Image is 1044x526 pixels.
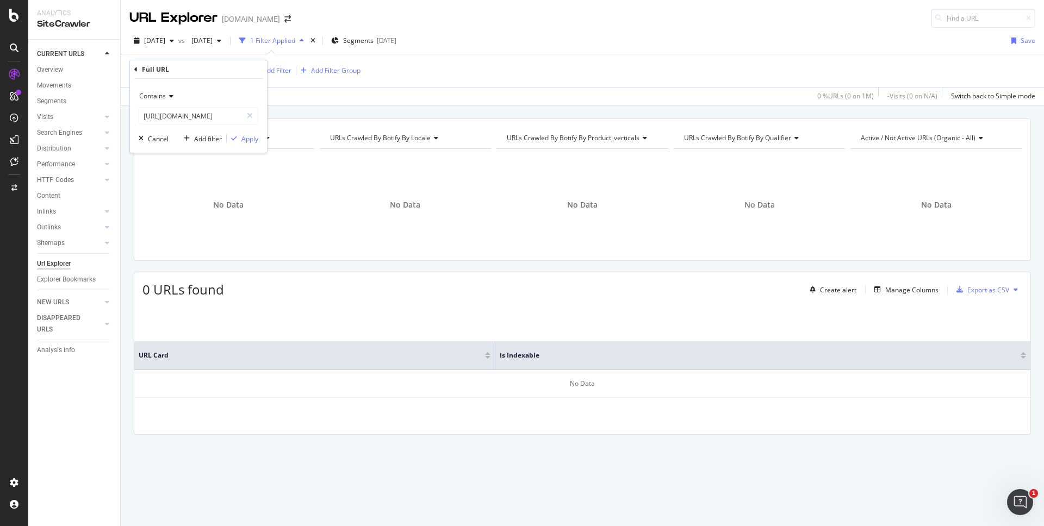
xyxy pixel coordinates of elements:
[37,297,69,308] div: NEW URLS
[248,64,291,77] button: Add Filter
[37,274,113,285] a: Explorer Bookmarks
[567,199,598,210] span: No Data
[682,129,836,147] h4: URLs Crawled By Botify By qualifier
[37,258,71,270] div: Url Explorer
[187,36,213,45] span: 2025 Jul. 13th
[296,64,361,77] button: Add Filter Group
[861,133,975,142] span: Active / Not Active URLs (organic - all)
[37,297,102,308] a: NEW URLS
[142,280,224,298] span: 0 URLs found
[377,36,396,45] div: [DATE]
[684,133,791,142] span: URLs Crawled By Botify By qualifier
[330,133,431,142] span: URLs Crawled By Botify By locale
[144,36,165,45] span: 2025 Aug. 17th
[227,133,258,144] button: Apply
[187,32,226,49] button: [DATE]
[887,91,937,101] div: - Visits ( 0 on N/A )
[134,370,1030,398] div: No Data
[37,96,113,107] a: Segments
[505,129,658,147] h4: URLs Crawled By Botify By product_verticals
[129,9,217,27] div: URL Explorer
[263,66,291,75] div: Add Filter
[37,48,102,60] a: CURRENT URLS
[37,48,84,60] div: CURRENT URLS
[179,133,222,144] button: Add filter
[37,64,63,76] div: Overview
[37,143,102,154] a: Distribution
[500,350,1004,360] span: Is Indexable
[744,199,775,210] span: No Data
[37,190,113,202] a: Content
[870,283,939,296] button: Manage Columns
[37,96,66,107] div: Segments
[343,36,374,45] span: Segments
[951,91,1035,101] div: Switch back to Simple mode
[820,285,856,295] div: Create alert
[311,66,361,75] div: Add Filter Group
[37,64,113,76] a: Overview
[37,159,75,170] div: Performance
[284,15,291,23] div: arrow-right-arrow-left
[37,127,82,139] div: Search Engines
[213,199,244,210] span: No Data
[37,190,60,202] div: Content
[1021,36,1035,45] div: Save
[947,87,1035,105] button: Switch back to Simple mode
[235,32,308,49] button: 1 Filter Applied
[37,111,53,123] div: Visits
[37,80,113,91] a: Movements
[37,237,102,249] a: Sitemaps
[931,9,1035,28] input: Find a URL
[37,111,102,123] a: Visits
[805,281,856,298] button: Create alert
[1029,489,1038,498] span: 1
[37,258,113,270] a: Url Explorer
[859,129,1012,147] h4: Active / Not Active URLs
[37,143,71,154] div: Distribution
[134,133,169,144] button: Cancel
[37,159,102,170] a: Performance
[308,35,318,46] div: times
[390,199,420,210] span: No Data
[37,174,74,186] div: HTTP Codes
[328,129,482,147] h4: URLs Crawled By Botify By locale
[129,32,178,49] button: [DATE]
[37,345,113,356] a: Analysis Info
[222,14,280,24] div: [DOMAIN_NAME]
[241,134,258,143] div: Apply
[148,134,169,143] div: Cancel
[37,222,102,233] a: Outlinks
[37,222,61,233] div: Outlinks
[1007,489,1033,515] iframe: Intercom live chat
[250,36,295,45] div: 1 Filter Applied
[885,285,939,295] div: Manage Columns
[178,36,187,45] span: vs
[37,127,102,139] a: Search Engines
[37,206,56,217] div: Inlinks
[952,281,1009,298] button: Export as CSV
[37,312,92,335] div: DISAPPEARED URLS
[37,345,75,356] div: Analysis Info
[817,91,874,101] div: 0 % URLs ( 0 on 1M )
[37,206,102,217] a: Inlinks
[194,134,222,143] div: Add filter
[37,237,65,249] div: Sitemaps
[921,199,952,210] span: No Data
[139,91,166,101] span: Contains
[967,285,1009,295] div: Export as CSV
[37,274,96,285] div: Explorer Bookmarks
[327,32,401,49] button: Segments[DATE]
[37,9,111,18] div: Analytics
[37,18,111,30] div: SiteCrawler
[37,312,102,335] a: DISAPPEARED URLS
[37,80,71,91] div: Movements
[1007,32,1035,49] button: Save
[139,350,482,360] span: URL Card
[37,174,102,186] a: HTTP Codes
[507,133,639,142] span: URLs Crawled By Botify By product_verticals
[142,65,169,74] div: Full URL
